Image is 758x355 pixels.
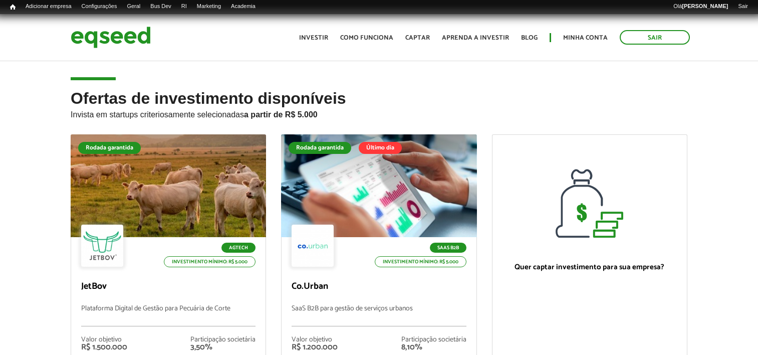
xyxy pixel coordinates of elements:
a: Sair [620,30,690,45]
div: R$ 1.500.000 [81,343,127,351]
p: Plataforma Digital de Gestão para Pecuária de Corte [81,305,256,326]
p: Agtech [221,243,256,253]
div: Valor objetivo [81,336,127,343]
p: Quer captar investimento para sua empresa? [502,263,677,272]
a: Minha conta [563,35,608,41]
a: Olá[PERSON_NAME] [668,3,733,11]
div: Rodada garantida [78,142,141,154]
div: R$ 1.200.000 [292,343,338,351]
a: Geral [122,3,145,11]
p: SaaS B2B para gestão de serviços urbanos [292,305,466,326]
span: Início [10,4,16,11]
a: Aprenda a investir [442,35,509,41]
div: Rodada garantida [289,142,351,154]
p: Investimento mínimo: R$ 5.000 [375,256,466,267]
p: JetBov [81,281,256,292]
p: SaaS B2B [430,243,466,253]
div: Participação societária [401,336,466,343]
a: Sair [733,3,753,11]
div: Valor objetivo [292,336,338,343]
div: Último dia [359,142,402,154]
a: Academia [226,3,261,11]
p: Co.Urban [292,281,466,292]
a: Marketing [192,3,226,11]
a: RI [176,3,192,11]
a: Bus Dev [145,3,176,11]
a: Blog [521,35,538,41]
a: Investir [299,35,328,41]
div: 8,10% [401,343,466,351]
a: Início [5,3,21,12]
a: Captar [405,35,430,41]
a: Adicionar empresa [21,3,77,11]
div: Participação societária [190,336,256,343]
a: Configurações [77,3,122,11]
p: Invista em startups criteriosamente selecionadas [71,107,687,119]
strong: [PERSON_NAME] [682,3,728,9]
p: Investimento mínimo: R$ 5.000 [164,256,256,267]
div: 3,50% [190,343,256,351]
strong: a partir de R$ 5.000 [244,110,318,119]
h2: Ofertas de investimento disponíveis [71,90,687,134]
a: Como funciona [340,35,393,41]
img: EqSeed [71,24,151,51]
